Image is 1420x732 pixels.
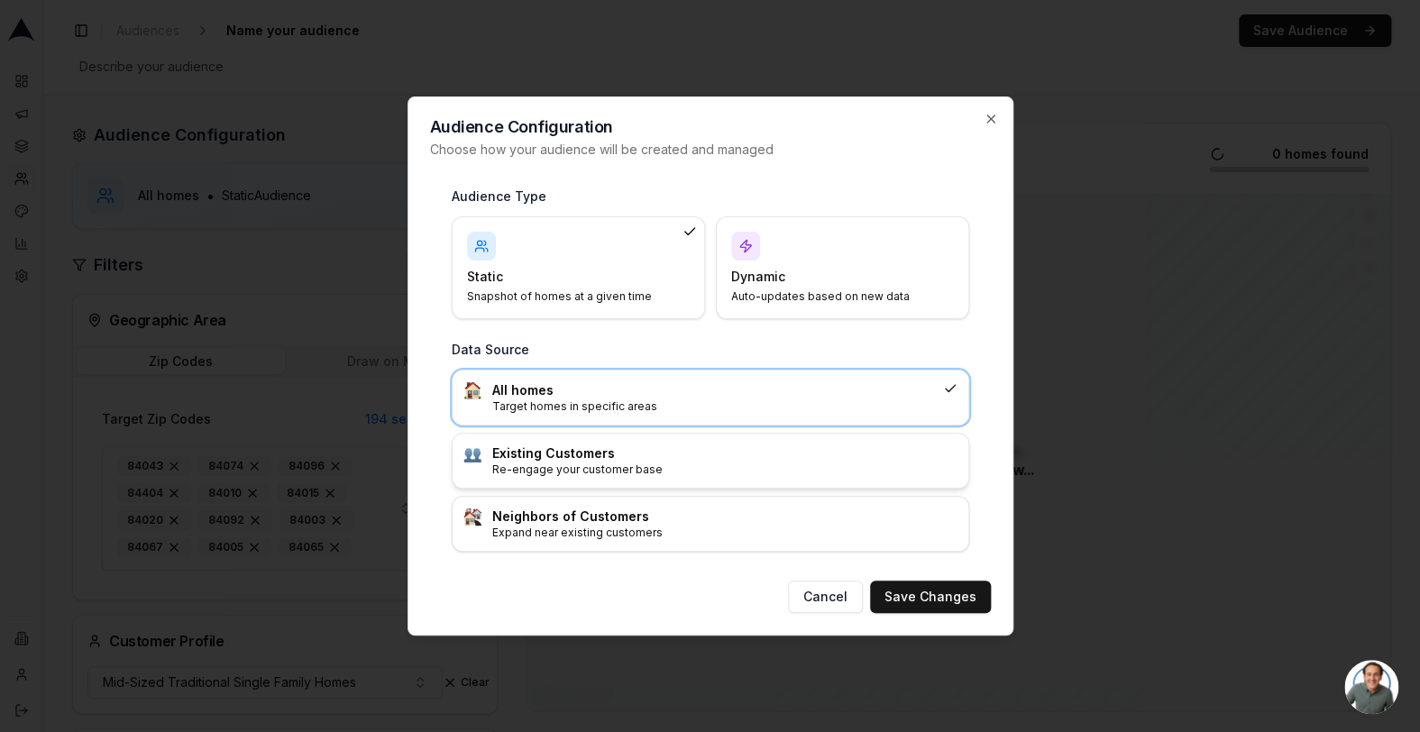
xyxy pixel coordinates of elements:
[870,581,991,613] button: Save Changes
[467,268,668,286] h4: Static
[492,444,957,462] h3: Existing Customers
[463,381,481,399] img: :house:
[788,581,863,613] button: Cancel
[716,216,969,319] div: DynamicAuto-updates based on new data
[430,141,991,159] p: Choose how your audience will be created and managed
[452,496,969,552] div: :house_buildings:Neighbors of CustomersExpand near existing customers
[430,119,991,135] h2: Audience Configuration
[492,508,957,526] h3: Neighbors of Customers
[452,341,969,359] h3: Data Source
[463,508,481,526] img: :house_buildings:
[463,444,481,462] img: :busts_in_silhouette:
[492,462,957,477] p: Re-engage your customer base
[467,289,668,304] p: Snapshot of homes at a given time
[452,433,969,489] div: :busts_in_silhouette:Existing CustomersRe-engage your customer base
[492,526,957,540] p: Expand near existing customers
[492,399,936,414] p: Target homes in specific areas
[452,370,969,425] div: :house:All homesTarget homes in specific areas
[492,381,936,399] h3: All homes
[452,188,969,206] h3: Audience Type
[731,289,932,304] p: Auto-updates based on new data
[452,216,705,319] div: StaticSnapshot of homes at a given time
[731,268,932,286] h4: Dynamic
